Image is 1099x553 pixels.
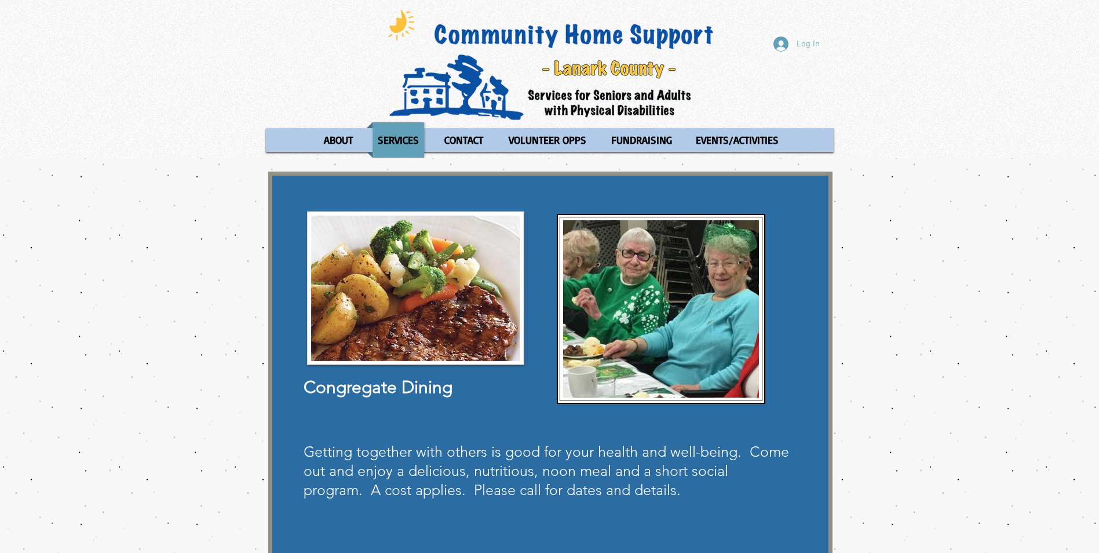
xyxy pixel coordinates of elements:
[439,122,488,158] p: CONTACT
[765,33,828,55] button: Log In
[433,122,495,158] a: CONTACT
[691,122,784,158] p: EVENTS/ACTIVITIES
[312,122,364,158] a: ABOUT
[563,220,759,398] img: St Patricks DC.JPG
[304,209,528,369] img: DC Pic 2.png
[685,122,790,158] a: EVENTS/ACTIVITIES
[793,38,824,50] span: Log In
[373,122,424,158] p: SERVICES
[606,122,677,158] p: FUNDRAISING
[367,122,430,158] a: SERVICES
[319,122,358,158] p: ABOUT
[503,122,592,158] p: VOLUNTEER OPPS
[266,122,834,158] nav: Site
[498,122,597,158] a: VOLUNTEER OPPS
[600,122,682,158] a: FUNDRAISING
[304,443,789,499] span: Getting together with others is good for your health and well-being. Come out and enjoy a delicio...
[304,377,452,398] span: Congregate Dining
